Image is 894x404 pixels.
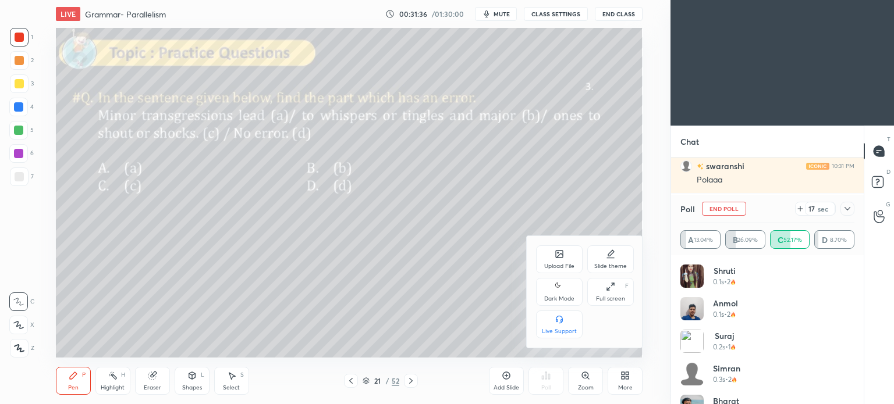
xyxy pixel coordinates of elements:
div: Slide theme [594,263,627,269]
div: Upload File [544,263,574,269]
div: Full screen [596,296,625,302]
div: Dark Mode [544,296,574,302]
div: Live Support [542,328,577,334]
div: F [625,283,629,289]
